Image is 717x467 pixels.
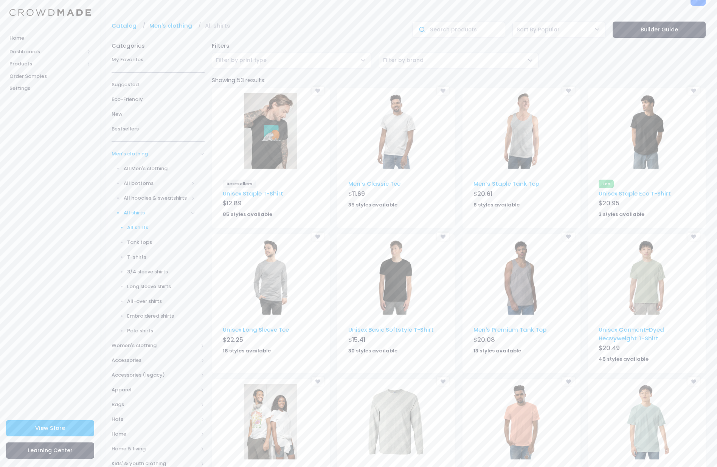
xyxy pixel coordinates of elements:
div: $ [223,335,318,346]
div: $ [473,189,569,200]
a: All shirts [205,22,234,30]
div: Filters [208,42,709,50]
a: Learning Center [6,442,94,459]
a: Men’s Classic Tee [348,180,400,188]
a: Long sleeve shirts [102,279,205,294]
strong: 35 styles available [348,201,397,208]
span: Filter by brand [379,53,539,69]
a: Men's Premium Tank Top [473,326,546,334]
span: Home [112,430,198,438]
span: View Store [35,424,65,432]
span: 11.69 [352,189,365,198]
span: Women's clothing [112,342,198,349]
span: Polo shirts [127,327,195,335]
span: 22.25 [227,335,243,344]
span: Sort By Popular [512,22,605,38]
a: All shirts [102,220,205,235]
span: Tank tops [127,239,195,246]
a: Eco-Friendly [112,92,205,107]
span: All bottoms [124,180,189,187]
strong: 30 styles available [348,347,397,354]
strong: 8 styles available [473,201,520,208]
span: Filter by brand [383,56,424,64]
div: $ [599,199,694,209]
div: $ [223,199,318,209]
strong: 45 styles available [599,355,649,363]
a: Men's clothing [149,22,196,30]
a: Polo shirts [102,324,205,338]
span: 20.49 [602,344,620,352]
div: $ [473,335,569,346]
a: 3/4 sleeve shirts [102,265,205,279]
span: Bags [112,401,198,408]
span: Bestsellers [112,125,205,133]
a: Bestsellers [112,122,205,137]
span: Settings [9,85,91,92]
span: Products [9,60,84,68]
span: 3/4 sleeve shirts [127,268,195,276]
span: Sort By Popular [517,26,560,34]
a: Builder Guide [613,22,706,38]
span: Home & living [112,445,198,453]
a: All-over shirts [102,294,205,309]
span: Apparel [112,386,198,394]
a: Unisex Garment-Dyed Heavyweight T-Shirt [599,326,664,342]
a: Suggested [112,78,205,92]
a: Unisex Staple T-Shirt [223,189,283,197]
span: Home [9,34,91,42]
a: All Men's clothing [102,161,205,176]
span: Order Samples [9,73,91,80]
span: Filter by print type [212,53,371,69]
span: Accessories (legacy) [112,371,198,379]
span: My Favorites [112,56,205,64]
div: Showing 53 results: [208,76,709,84]
span: All Men's clothing [124,165,195,172]
span: Filter by print type [216,56,267,64]
span: New [112,110,205,118]
strong: 18 styles available [223,347,271,354]
span: 12.89 [227,199,242,208]
div: $ [348,335,444,346]
img: Logo [9,9,91,16]
a: Catalog [112,22,140,30]
a: Unisex Staple Eco T-Shirt [599,189,671,197]
span: 20.08 [477,335,495,344]
a: My Favorites [112,53,205,67]
span: Embroidered shirts [127,312,195,320]
a: Embroidered shirts [102,309,205,324]
a: View Store [6,420,94,436]
strong: 3 styles available [599,211,644,218]
a: Unisex Basic Softstyle T-Shirt [348,326,434,334]
span: Men's clothing [112,150,198,158]
a: Men’s Staple Tank Top [473,180,539,188]
span: All shirts [127,224,195,231]
span: 20.95 [602,199,619,208]
span: Hats [112,416,198,423]
span: All shirts [124,209,189,217]
span: Eco-Friendly [112,96,205,103]
div: $ [348,189,444,200]
span: Learning Center [28,447,73,454]
strong: 13 styles available [473,347,521,354]
input: Search products [412,22,505,38]
span: Suggested [112,81,205,88]
span: Dashboards [9,48,84,56]
span: Accessories [112,357,198,364]
a: New [112,107,205,122]
span: Long sleeve shirts [127,283,195,290]
span: All-over shirts [127,298,195,305]
a: T-shirts [102,250,205,265]
a: Unisex Long Sleeve Tee [223,326,289,334]
strong: 85 styles available [223,211,272,218]
span: 20.61 [477,189,492,198]
span: Eco [599,180,614,188]
span: T-shirts [127,253,195,261]
span: 15.41 [352,335,365,344]
span: Bestsellers [223,180,256,188]
span: All hoodies & sweatshirts [124,194,189,202]
div: $ [599,344,694,354]
a: Tank tops [102,235,205,250]
div: Categories [112,38,205,50]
